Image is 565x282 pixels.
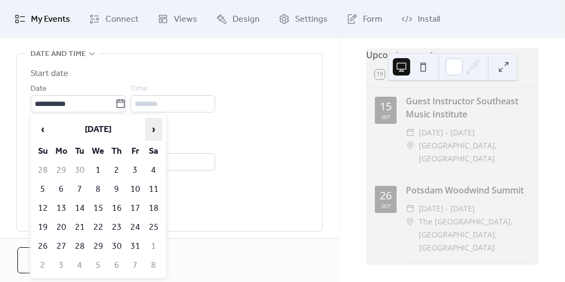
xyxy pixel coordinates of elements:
th: Su [34,142,52,160]
span: ‹ [35,118,51,140]
td: 7 [71,180,89,198]
span: Install [418,13,440,26]
div: ​ [406,202,415,215]
a: Form [338,4,391,34]
div: Sep [381,203,391,209]
td: 11 [145,180,162,198]
td: 8 [145,256,162,274]
td: 2 [34,256,52,274]
th: We [90,142,107,160]
span: Connect [105,13,139,26]
span: [DATE] - [DATE] [419,126,475,139]
span: Views [174,13,197,26]
td: 13 [53,199,70,217]
td: 7 [127,256,144,274]
th: Mo [53,142,70,160]
td: 30 [71,161,89,179]
td: 3 [53,256,70,274]
td: 2 [108,161,125,179]
td: 28 [34,161,52,179]
div: Sep [381,114,391,120]
span: Date [30,83,47,96]
span: [GEOGRAPHIC_DATA], [GEOGRAPHIC_DATA] [419,139,530,165]
span: The [GEOGRAPHIC_DATA], [GEOGRAPHIC_DATA], [GEOGRAPHIC_DATA] [419,215,530,254]
span: › [146,118,162,140]
button: Cancel [17,247,89,273]
th: [DATE] [53,118,144,141]
td: 8 [90,180,107,198]
th: Fr [127,142,144,160]
a: Views [149,4,205,34]
span: Time [130,83,148,96]
td: 29 [53,161,70,179]
td: 30 [108,237,125,255]
th: Tu [71,142,89,160]
td: 17 [127,199,144,217]
td: 3 [127,161,144,179]
th: Th [108,142,125,160]
a: Install [393,4,448,34]
div: 15 [380,101,392,112]
td: 23 [108,218,125,236]
span: Design [233,13,260,26]
td: 26 [34,237,52,255]
a: Connect [81,4,147,34]
div: ​ [406,126,415,139]
td: 31 [127,237,144,255]
div: Potsdam Woodwind Summit [406,184,530,197]
td: 5 [90,256,107,274]
td: 6 [108,256,125,274]
td: 25 [145,218,162,236]
div: Upcoming events [366,48,538,61]
td: 14 [71,199,89,217]
td: 12 [34,199,52,217]
a: Settings [271,4,336,34]
td: 20 [53,218,70,236]
span: Date and time [30,48,86,61]
td: 9 [108,180,125,198]
td: 21 [71,218,89,236]
td: 1 [145,237,162,255]
td: 5 [34,180,52,198]
td: 10 [127,180,144,198]
td: 24 [127,218,144,236]
td: 1 [90,161,107,179]
div: 26 [380,190,392,201]
td: 6 [53,180,70,198]
span: Form [363,13,382,26]
div: Guest Instructor Southeast Music Institute [406,95,530,121]
td: 29 [90,237,107,255]
a: My Events [7,4,78,34]
td: 16 [108,199,125,217]
td: 15 [90,199,107,217]
span: My Events [31,13,70,26]
td: 22 [90,218,107,236]
th: Sa [145,142,162,160]
td: 18 [145,199,162,217]
td: 28 [71,237,89,255]
td: 4 [71,256,89,274]
span: Settings [295,13,328,26]
div: ​ [406,215,415,228]
span: [DATE] - [DATE] [419,202,475,215]
td: 27 [53,237,70,255]
div: Start date [30,67,68,80]
a: Design [208,4,268,34]
div: ​ [406,139,415,152]
td: 19 [34,218,52,236]
td: 4 [145,161,162,179]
